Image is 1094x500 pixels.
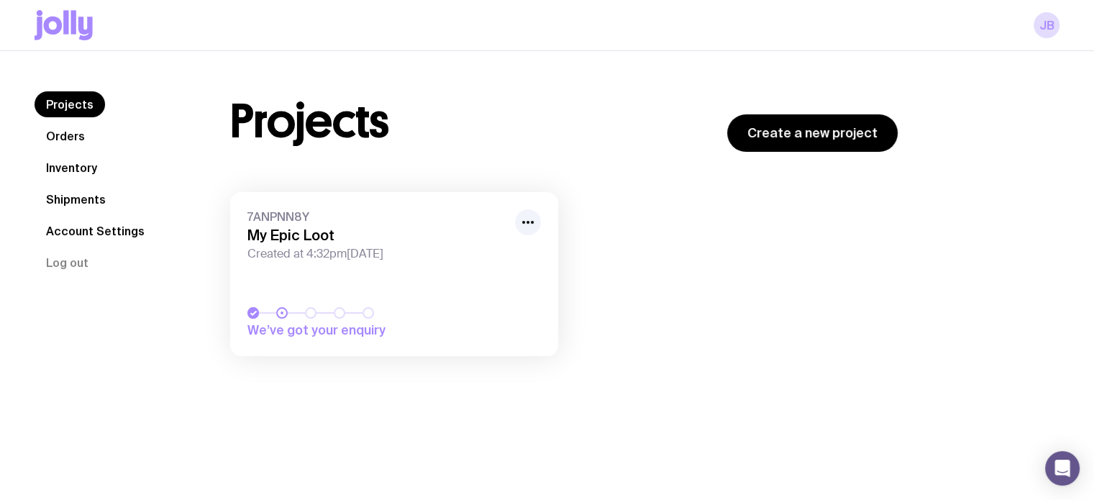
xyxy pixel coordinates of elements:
a: Account Settings [35,218,156,244]
a: Create a new project [727,114,898,152]
a: Orders [35,123,96,149]
a: Projects [35,91,105,117]
div: Open Intercom Messenger [1045,451,1080,486]
span: 7ANPNN8Y [247,209,506,224]
button: Log out [35,250,100,276]
span: We’ve got your enquiry [247,322,449,339]
h1: Projects [230,99,389,145]
a: Inventory [35,155,109,181]
span: Created at 4:32pm[DATE] [247,247,506,261]
a: Shipments [35,186,117,212]
h3: My Epic Loot [247,227,506,244]
a: 7ANPNN8YMy Epic LootCreated at 4:32pm[DATE]We’ve got your enquiry [230,192,558,356]
a: JB [1034,12,1059,38]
